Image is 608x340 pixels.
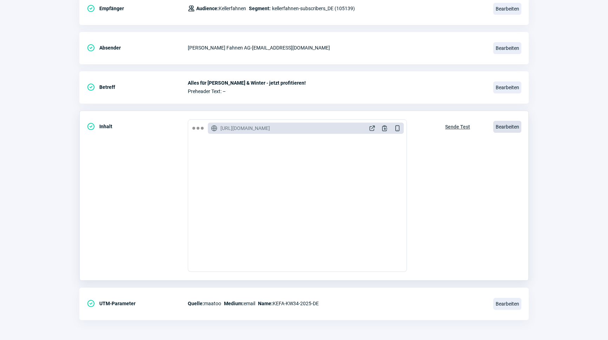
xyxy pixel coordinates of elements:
[224,301,244,306] span: Medium:
[493,3,521,15] span: Bearbeiten
[196,6,219,11] span: Audience:
[87,1,188,15] div: Empfänger
[445,121,470,132] span: Sende Test
[258,299,319,308] span: KEFA-KW34-2025-DE
[87,41,188,55] div: Absender
[188,301,204,306] span: Quelle:
[87,80,188,94] div: Betreff
[493,42,521,54] span: Bearbeiten
[87,119,188,133] div: Inhalt
[220,125,270,132] span: [URL][DOMAIN_NAME]
[188,80,485,86] span: Alles für [PERSON_NAME] & Winter - jetzt profitieren!
[188,89,485,94] span: Preheader Text: –
[196,4,246,13] span: Kellerfahnen
[87,296,188,310] div: UTM-Parameter
[493,298,521,310] span: Bearbeiten
[438,119,477,133] button: Sende Test
[188,299,221,308] span: maatoo
[224,299,255,308] span: email
[249,4,271,13] span: Segment:
[493,81,521,93] span: Bearbeiten
[188,41,485,55] div: [PERSON_NAME] Fahnen AG - [EMAIL_ADDRESS][DOMAIN_NAME]
[258,301,273,306] span: Name:
[188,1,355,15] div: kellerfahnen-subscribers_DE (105139)
[493,121,521,133] span: Bearbeiten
